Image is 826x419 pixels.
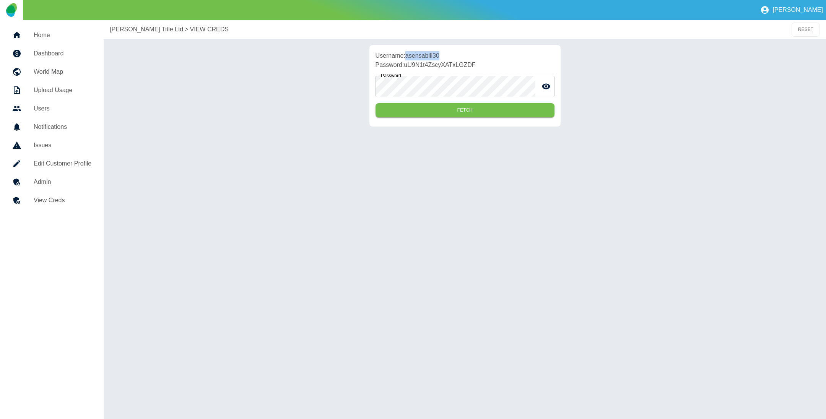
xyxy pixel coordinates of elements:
a: Issues [6,136,98,154]
h5: Dashboard [34,49,91,58]
a: Admin [6,173,98,191]
button: RESET [792,23,820,37]
a: Home [6,26,98,44]
a: [PERSON_NAME] Title Ltd [110,25,183,34]
h5: Edit Customer Profile [34,159,91,168]
p: Password: uU9N1t4ZscyXATxLGZDF [376,60,554,70]
a: VIEW CREDS [190,25,229,34]
label: Password [381,72,401,79]
p: > [185,25,188,34]
h5: Notifications [34,122,91,132]
h5: Admin [34,177,91,187]
img: Logo [6,3,16,17]
button: [PERSON_NAME] [757,2,826,18]
a: Dashboard [6,44,98,63]
a: World Map [6,63,98,81]
button: Fetch [376,103,554,117]
button: toggle password visibility [538,79,554,94]
h5: Issues [34,141,91,150]
a: Upload Usage [6,81,98,99]
h5: Users [34,104,91,113]
p: Username: asensabill30 [376,51,554,60]
p: [PERSON_NAME] [772,6,823,13]
h5: View Creds [34,196,91,205]
a: Notifications [6,118,98,136]
h5: Home [34,31,91,40]
a: View Creds [6,191,98,209]
a: Edit Customer Profile [6,154,98,173]
h5: Upload Usage [34,86,91,95]
h5: World Map [34,67,91,76]
a: Users [6,99,98,118]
